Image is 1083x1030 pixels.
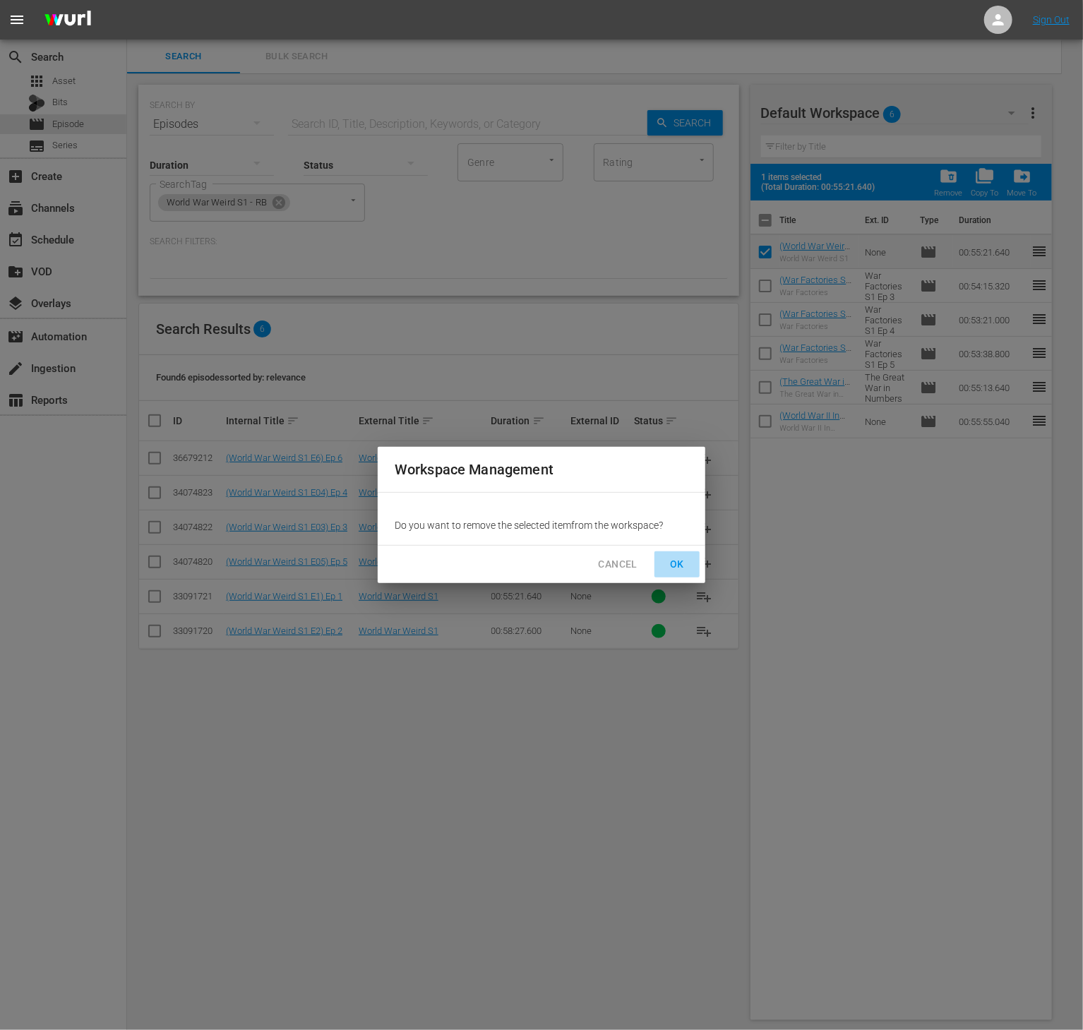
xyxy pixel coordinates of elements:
h2: Workspace Management [395,458,688,481]
a: Sign Out [1033,14,1070,25]
span: OK [666,556,688,573]
button: OK [654,551,700,577]
img: ans4CAIJ8jUAAAAAAAAAAAAAAAAAAAAAAAAgQb4GAAAAAAAAAAAAAAAAAAAAAAAAJMjXAAAAAAAAAAAAAAAAAAAAAAAAgAT5G... [34,4,102,37]
button: CANCEL [587,551,649,577]
span: menu [8,11,25,28]
p: Do you want to remove the selected item from the workspace? [395,518,688,532]
span: CANCEL [599,556,638,573]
